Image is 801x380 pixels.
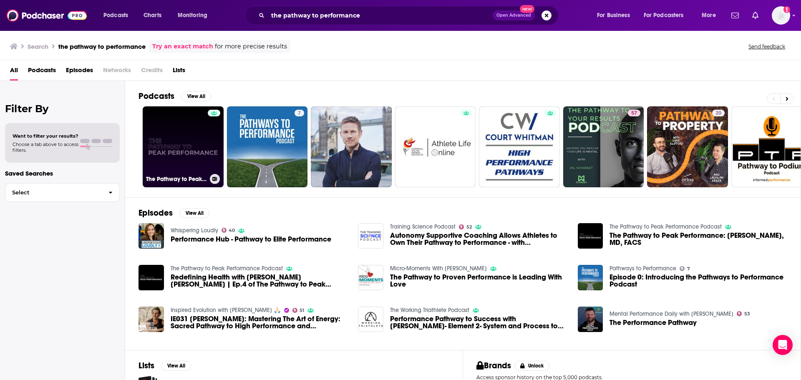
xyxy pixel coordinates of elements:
p: Saved Searches [5,169,120,177]
img: The Pathway to Peak Performance: Samuel Bartholomew, MD, FACS [578,223,603,249]
span: For Business [597,10,630,21]
span: 7 [298,109,301,118]
a: Charts [138,9,166,22]
span: New [520,5,535,13]
img: Redefining Health with Dr. Asari Christian | Ep.4 of The Pathway to Peak Performance [139,265,164,290]
span: Monitoring [178,10,207,21]
span: Redefining Health with [PERSON_NAME] [PERSON_NAME] | Ep.4 of The Pathway to Peak Performance [171,274,348,288]
span: Select [5,190,102,195]
a: Podcasts [28,63,56,81]
a: The Pathway to Peak Performance Podcast [171,265,283,272]
img: Autonomy Supportive Coaching Allows Athletes to Own Their Pathway to Performance - with Dr Israel... [358,223,383,249]
span: All [10,63,18,81]
span: 40 [229,229,235,232]
a: Micro-Moments With Peter [390,265,487,272]
a: The Pathway to Peak Performance: Samuel Bartholomew, MD, FACS [610,232,787,246]
button: open menu [591,9,640,22]
img: User Profile [772,6,790,25]
span: 20 [715,109,721,118]
button: open menu [172,9,218,22]
a: Show notifications dropdown [728,8,742,23]
button: open menu [98,9,139,22]
h3: Search [28,43,48,50]
img: The Performance Pathway [578,307,603,332]
a: 51 [292,308,305,313]
a: Mental Performance Daily with Brian Cain [610,310,733,317]
a: 20 [647,106,728,187]
a: 40 [222,228,235,233]
span: Episode 0: Introducing the Pathways to Performance Podcast [610,274,787,288]
a: Try an exact match [152,42,213,51]
a: The Pathway to Proven Performance is Leading With Love [390,274,568,288]
input: Search podcasts, credits, & more... [268,9,493,22]
span: The Pathway to Peak Performance: [PERSON_NAME], MD, FACS [610,232,787,246]
a: 53 [737,311,750,316]
a: ListsView All [139,360,191,371]
a: 52 [459,224,472,229]
a: Performance Pathway to Success with Jim Green- Element 2- System and Process to get your top perf... [390,315,568,330]
a: Inspired Evolution with Amrit Sandhu 🙏🏻 [171,307,281,314]
span: Podcasts [103,10,128,21]
button: Show profile menu [772,6,790,25]
a: 7 [295,110,304,116]
img: The Pathway to Proven Performance is Leading With Love [358,265,383,290]
span: Want to filter your results? [13,133,78,139]
a: The Pathway to Peak Performance Podcast [143,106,224,187]
h2: Lists [139,360,154,371]
h2: Filter By [5,103,120,115]
span: Networks [103,63,131,81]
button: View All [161,361,191,371]
a: IE031 Velan Cadden: Mastering The Art of Energy: Sacred Pathway to High Performance and Harmoniou... [171,315,348,330]
div: Search podcasts, credits, & more... [253,6,567,25]
span: 7 [687,267,690,271]
a: Performance Hub - Pathway to Elite Performance [171,236,331,243]
span: 57 [631,109,637,118]
img: Performance Pathway to Success with Jim Green- Element 2- System and Process to get your top perf... [358,307,383,332]
a: 57 [628,110,640,116]
h2: Podcasts [139,91,174,101]
h2: Brands [476,360,511,371]
img: Performance Hub - Pathway to Elite Performance [139,223,164,249]
a: The Performance Pathway [610,319,697,326]
span: 53 [744,312,750,316]
img: Podchaser - Follow, Share and Rate Podcasts [7,8,87,23]
button: open menu [638,9,696,22]
span: IE031 [PERSON_NAME]: Mastering The Art of Energy: Sacred Pathway to High Performance and Harmonio... [171,315,348,330]
div: Open Intercom Messenger [773,335,793,355]
span: Performance Pathway to Success with [PERSON_NAME]- Element 2- System and Process to get your top ... [390,315,568,330]
span: Choose a tab above to access filters. [13,141,78,153]
h3: the pathway to performance [58,43,146,50]
span: For Podcasters [644,10,684,21]
a: Whispering Loudly [171,227,218,234]
h3: The Pathway to Peak Performance Podcast [146,176,207,183]
span: Lists [173,63,185,81]
a: The Working Triathlete Podcast [390,307,469,314]
a: EpisodesView All [139,208,209,218]
button: Open AdvancedNew [493,10,535,20]
span: Open Advanced [496,13,531,18]
a: 20 [712,110,725,116]
img: Episode 0: Introducing the Pathways to Performance Podcast [578,265,603,290]
span: for more precise results [215,42,287,51]
button: View All [181,91,211,101]
span: 51 [300,309,304,312]
img: IE031 Velan Cadden: Mastering The Art of Energy: Sacred Pathway to High Performance and Harmoniou... [139,307,164,332]
span: Autonomy Supportive Coaching Allows Athletes to Own Their Pathway to Performance - with [PERSON_N... [390,232,568,246]
button: View All [179,208,209,218]
button: Unlock [514,361,550,371]
a: 7 [227,106,308,187]
button: Send feedback [746,43,788,50]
